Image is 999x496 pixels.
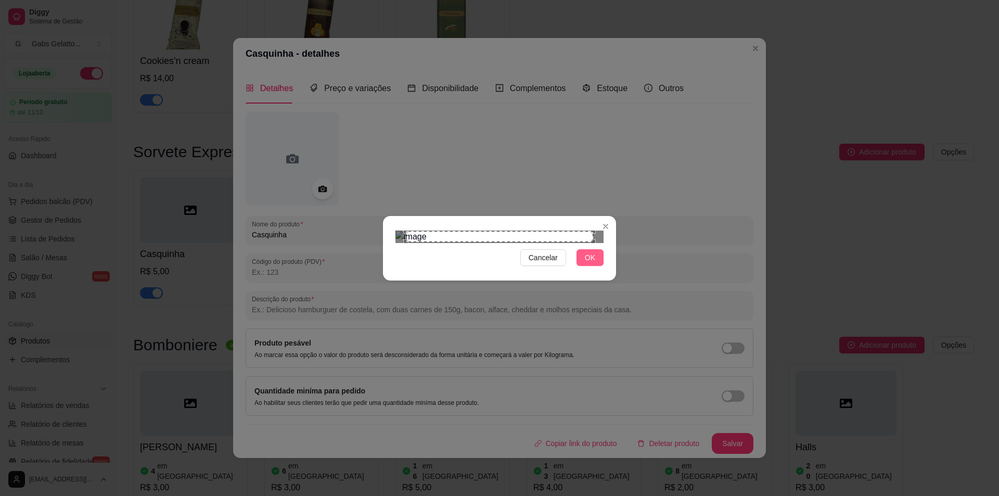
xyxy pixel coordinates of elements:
button: Close [597,218,614,235]
button: OK [577,249,604,266]
span: OK [585,252,595,263]
button: Cancelar [520,249,566,266]
img: image [395,231,604,243]
div: Use the arrow keys to move the crop selection area [406,231,593,243]
span: Cancelar [529,252,558,263]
